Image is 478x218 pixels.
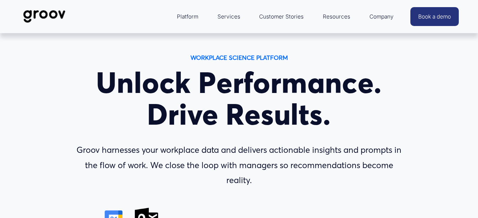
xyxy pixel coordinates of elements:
span: Company [369,12,394,22]
a: Customer Stories [256,8,307,25]
a: folder dropdown [319,8,354,25]
a: Services [214,8,244,25]
img: Groov | Workplace Science Platform | Unlock Performance | Drive Results [19,5,69,28]
p: Groov harnesses your workplace data and delivers actionable insights and prompts in the flow of w... [75,142,404,188]
a: Book a demo [410,7,459,26]
h1: Unlock Performance. Drive Results. [75,67,404,130]
a: folder dropdown [366,8,397,25]
span: Resources [323,12,350,22]
strong: WORKPLACE SCIENCE PLATFORM [190,54,288,61]
a: folder dropdown [173,8,202,25]
span: Platform [177,12,198,22]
